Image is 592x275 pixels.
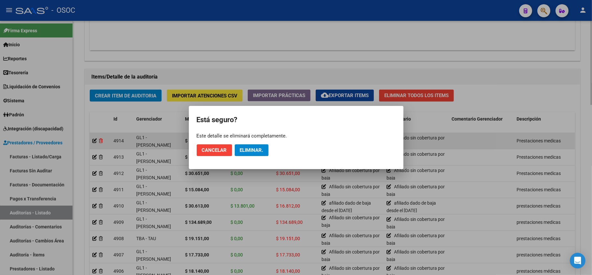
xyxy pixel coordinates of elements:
button: Eliminar. [235,144,269,156]
button: Cancelar [197,144,232,156]
div: Este detalle se eliminará completamente. [197,133,396,139]
span: Eliminar. [240,147,263,153]
div: Open Intercom Messenger [570,253,585,268]
h2: Está seguro? [197,114,396,126]
span: Cancelar [202,147,227,153]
